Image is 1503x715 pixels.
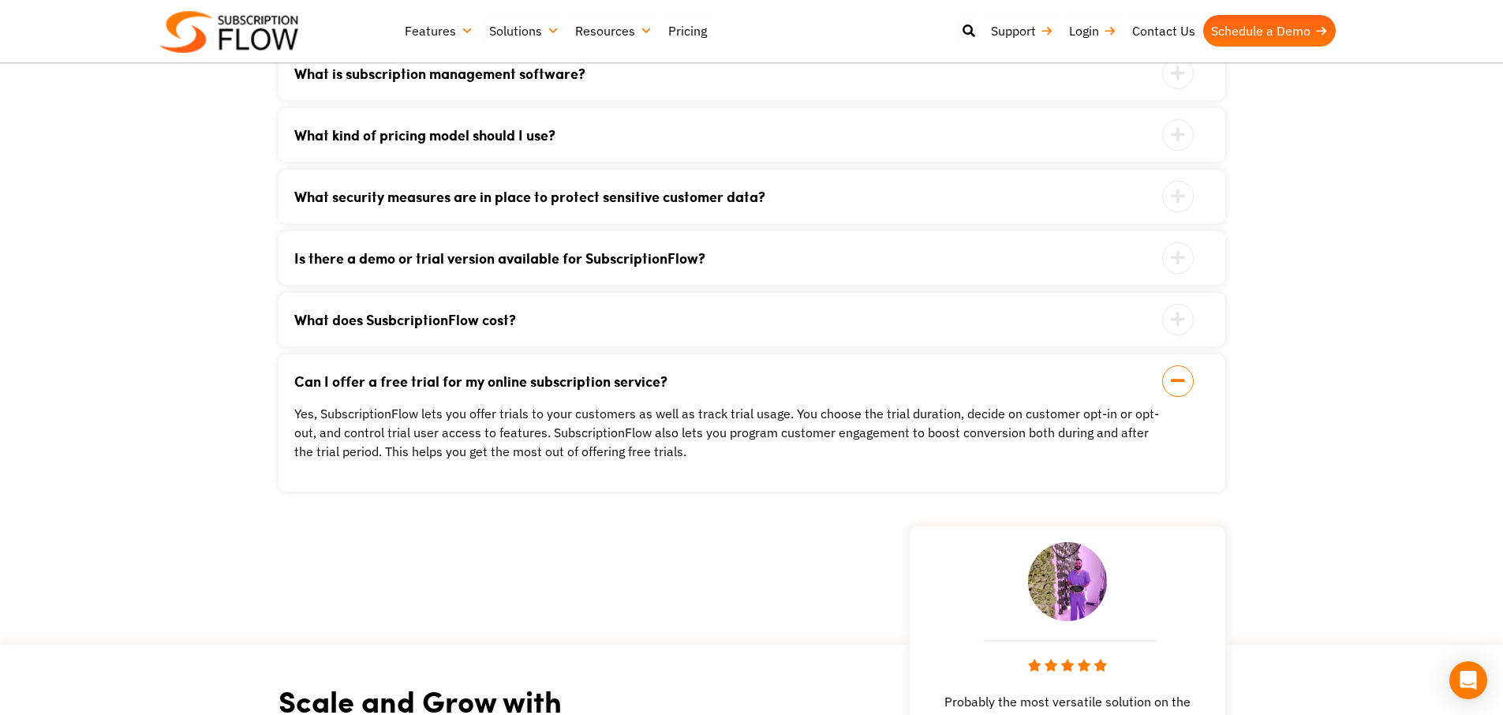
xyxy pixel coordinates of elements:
[1124,15,1203,47] a: Contact Us
[1028,659,1107,672] img: stars
[294,128,1170,142] a: What kind of pricing model should I use?
[1203,15,1336,47] a: Schedule a Demo
[294,66,1170,80] a: What is subscription management software?
[1061,15,1124,47] a: Login
[567,15,660,47] a: Resources
[160,11,298,53] img: Subscriptionflow
[294,251,1170,265] a: Is there a demo or trial version available for SubscriptionFlow?
[1028,542,1107,621] img: testimonial
[397,15,481,47] a: Features
[294,189,1170,204] a: What security measures are in place to protect sensitive customer data?
[983,15,1061,47] a: Support
[294,313,1170,327] a: What does SusbcriptionFlow cost?
[660,15,715,47] a: Pricing
[1449,661,1487,699] div: Open Intercom Messenger
[481,15,567,47] a: Solutions
[294,404,1170,461] p: Yes, SubscriptionFlow lets you offer trials to your customers as well as track trial usage. You c...
[294,388,1170,461] div: Can I offer a free trial for my online subscription service?
[294,374,1170,388] a: Can I offer a free trial for my online subscription service?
